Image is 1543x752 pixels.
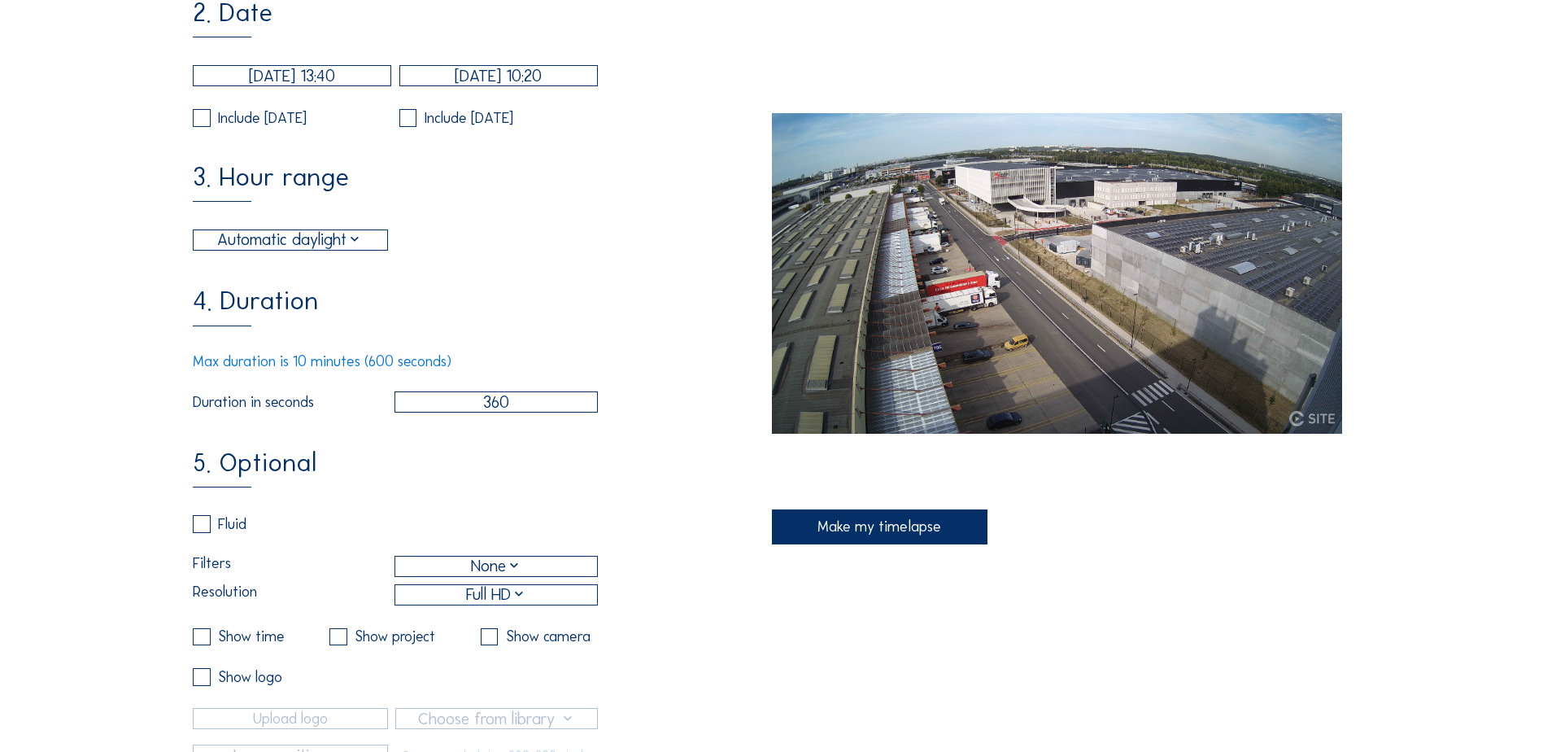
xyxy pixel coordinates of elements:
[218,111,307,125] div: Include [DATE]
[772,509,988,544] div: Make my timelapse
[471,554,522,579] div: None
[193,288,318,326] div: 4. Duration
[218,629,285,644] div: Show time
[506,629,591,644] div: Show camera
[218,670,282,684] div: Show logo
[395,585,597,605] div: Full HD
[193,164,349,202] div: 3. Hour range
[218,517,246,531] div: Fluid
[466,583,527,607] div: Full HD
[399,65,598,86] input: End date
[1289,411,1335,426] img: C-Site Logo
[217,228,363,252] div: Automatic daylight
[772,113,1343,435] img: Image
[193,450,316,487] div: 5. Optional
[395,557,597,576] div: None
[193,354,598,369] div: Max duration is 10 minutes (600 seconds)
[355,629,435,644] div: Show project
[194,230,386,250] div: Automatic daylight
[193,395,394,409] label: Duration in seconds
[193,584,394,606] label: Resolution
[425,111,513,125] div: Include [DATE]
[193,65,391,86] input: Start date
[193,556,394,577] label: Filters
[193,708,387,729] input: Upload logo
